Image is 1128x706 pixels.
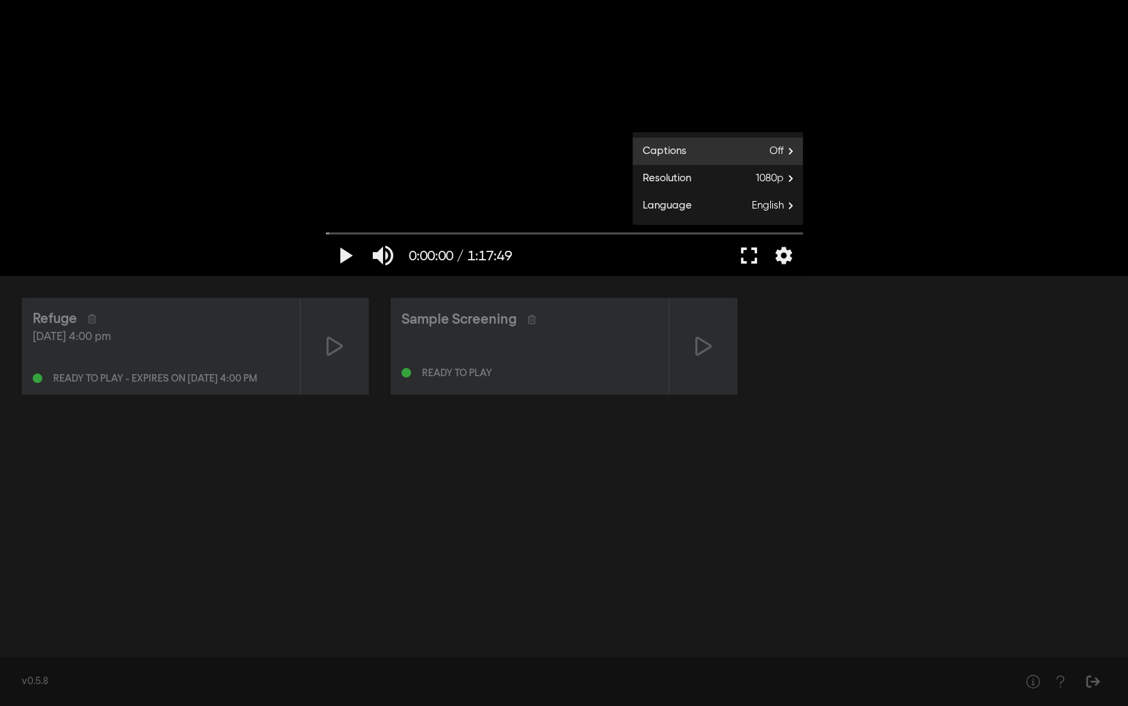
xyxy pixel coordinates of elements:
span: Captions [632,144,686,159]
button: Sign Out [1079,668,1106,695]
button: Captions [632,138,803,165]
div: Refuge [33,309,77,329]
button: 0:00:00 / 1:17:49 [402,235,519,276]
button: Full screen [730,235,768,276]
span: English [752,196,803,216]
span: Language [632,198,692,214]
div: Ready to play - expires on [DATE] 4:00 pm [53,374,257,384]
button: Resolution [632,165,803,192]
span: 1080p [756,168,803,189]
div: Sample Screening [401,309,517,330]
button: Mute [364,235,402,276]
div: Ready to play [422,369,492,378]
button: Help [1046,668,1073,695]
span: Off [769,141,803,162]
button: Language [632,192,803,219]
div: [DATE] 4:00 pm [33,329,289,346]
button: More settings [768,235,799,276]
button: Play [326,235,364,276]
button: Help [1019,668,1046,695]
div: v0.5.8 [22,675,992,689]
span: Resolution [632,171,691,187]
